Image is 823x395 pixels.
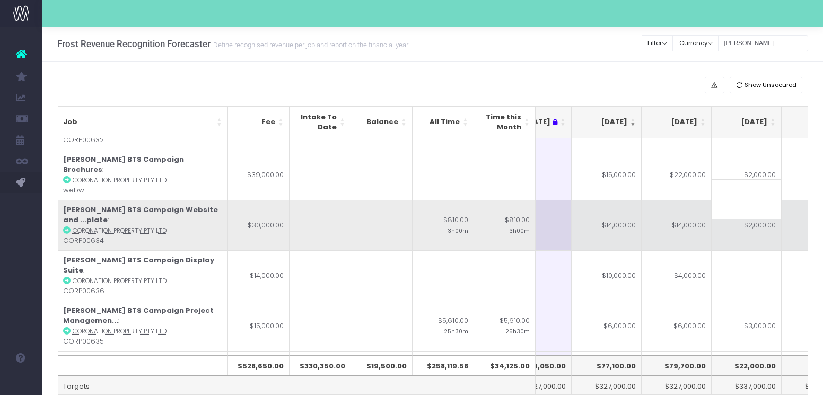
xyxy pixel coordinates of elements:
td: $39,000.00 [228,150,290,200]
td: $880.00 [413,351,474,391]
button: Show Unsecured [730,77,803,93]
h3: Frost Revenue Recognition Forecaster [57,39,408,49]
small: 25h30m [444,326,468,336]
td: : BACO0001P [58,351,228,391]
td: $6,000.00 [642,301,712,351]
td: $2,000.00 [712,200,782,250]
td: $51,500.00 [228,351,290,391]
td: : webw [58,150,228,200]
td: : CORP00635 [58,301,228,351]
td: : CORP00636 [58,250,228,301]
td: $2,000.00 [712,150,782,200]
td: $4,000.00 [642,250,712,301]
td: $810.00 [413,200,474,250]
span: Show Unsecured [745,81,796,90]
th: Jul 25 : activate to sort column ascending [502,106,572,138]
th: Intake To Date: activate to sort column ascending [290,106,351,138]
input: Search... [718,35,808,51]
th: $77,100.00 [572,355,642,375]
td: $6,000.00 [572,301,642,351]
td: $15,000.00 [712,351,782,391]
strong: [PERSON_NAME] BTS Campaign Brochures [63,154,184,175]
th: Oct 25: activate to sort column ascending [712,106,782,138]
img: images/default_profile_image.png [13,374,29,390]
th: Fee: activate to sort column ascending [228,106,290,138]
button: Filter [642,35,673,51]
th: $79,050.00 [502,355,572,375]
th: $258,119.58 [413,355,474,375]
th: All Time: activate to sort column ascending [413,106,474,138]
th: Time this Month: activate to sort column ascending [474,106,536,138]
small: 3h00m [448,225,468,235]
td: $19,500.00 [351,351,413,391]
small: 3h00m [509,225,530,235]
td: $5,610.00 [474,301,536,351]
td: $22,000.00 [642,150,712,200]
td: $10,000.00 [572,250,642,301]
td: : CORP00634 [58,200,228,250]
td: $810.00 [474,200,536,250]
button: Currency [673,35,719,51]
th: $330,350.00 [290,355,351,375]
abbr: Coronation Property Pty Ltd [73,226,167,235]
td: $14,000.00 [228,250,290,301]
td: $14,000.00 [572,200,642,250]
th: $79,700.00 [642,355,712,375]
abbr: Coronation Property Pty Ltd [73,176,167,185]
th: Balance: activate to sort column ascending [351,106,413,138]
th: Job: activate to sort column ascending [58,106,228,138]
td: $15,000.00 [572,150,642,200]
td: $15,000.00 [228,301,290,351]
th: $22,000.00 [712,355,782,375]
strong: [PERSON_NAME] BTS Campaign Display Suite [63,255,214,276]
abbr: Coronation Property Pty Ltd [73,277,167,285]
td: $5,000.00 [572,351,642,391]
td: $5,610.00 [413,301,474,351]
strong: [PERSON_NAME] BTS Campaign Project Managemen... [63,305,214,326]
td: $880.00 [474,351,536,391]
td: $3,000.00 [712,301,782,351]
th: $19,500.00 [351,355,413,375]
abbr: Coronation Property Pty Ltd [73,327,167,336]
td: $30,000.00 [228,200,290,250]
small: 25h30m [505,326,530,336]
th: $528,650.00 [228,355,290,375]
strong: [PERSON_NAME] BTS Campaign Website and ...plate [63,205,218,225]
th: Aug 25: activate to sort column ascending [572,106,642,138]
th: Sep 25: activate to sort column ascending [642,106,712,138]
small: Define recognised revenue per job and report on the financial year [211,39,408,49]
td: $12,000.00 [642,351,712,391]
th: $34,125.00 [474,355,536,375]
td: $14,000.00 [642,200,712,250]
